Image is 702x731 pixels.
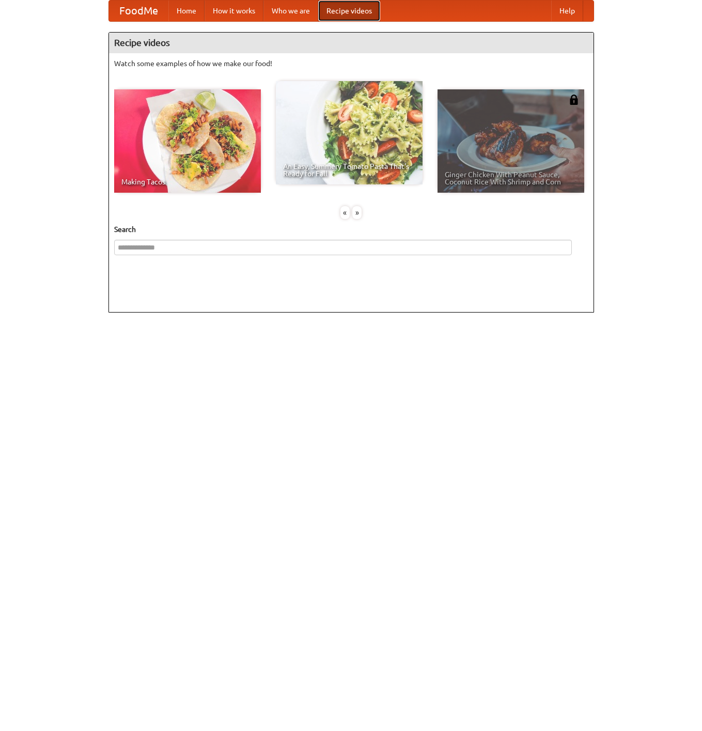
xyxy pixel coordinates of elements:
span: An Easy, Summery Tomato Pasta That's Ready for Fall [283,163,415,177]
h5: Search [114,224,588,235]
a: Making Tacos [114,89,261,193]
h4: Recipe videos [109,33,594,53]
a: An Easy, Summery Tomato Pasta That's Ready for Fall [276,81,423,184]
span: Making Tacos [121,178,254,185]
p: Watch some examples of how we make our food! [114,58,588,69]
div: » [352,206,362,219]
a: Who we are [263,1,318,21]
a: Recipe videos [318,1,380,21]
a: Home [168,1,205,21]
a: Help [551,1,583,21]
div: « [340,206,350,219]
a: FoodMe [109,1,168,21]
img: 483408.png [569,95,579,105]
a: How it works [205,1,263,21]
